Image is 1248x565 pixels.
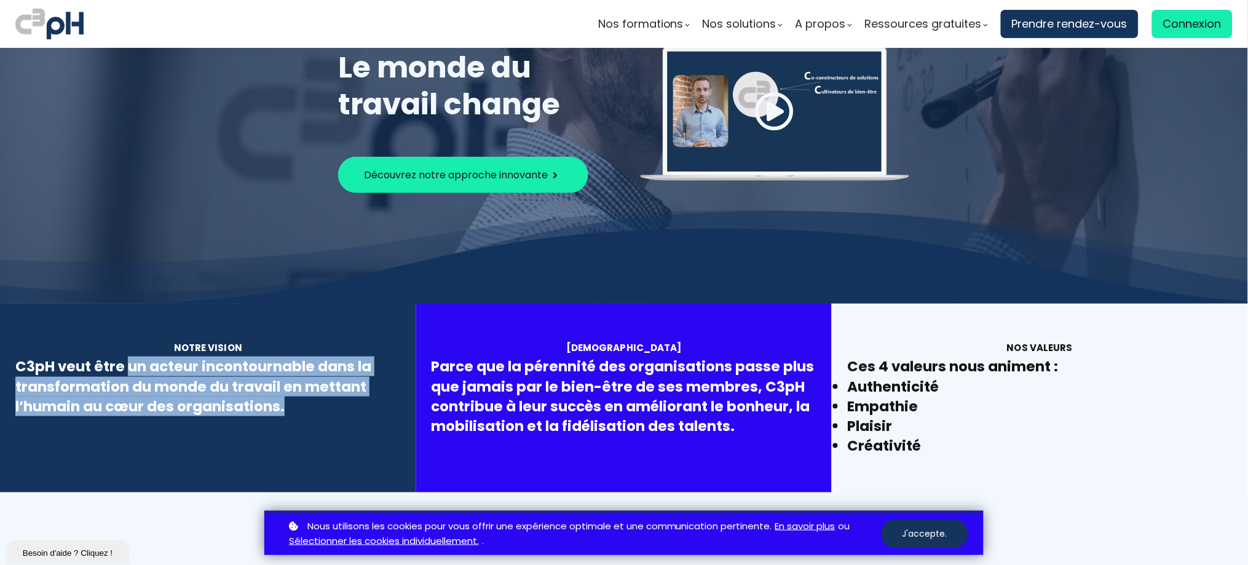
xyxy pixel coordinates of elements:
[847,341,1233,355] div: Nos valeurs
[1163,15,1222,33] span: Connexion
[882,520,968,548] button: J'accepte.
[15,357,401,416] div: C3pH veut être un acteur incontournable dans la transformation du monde du travail en mettant l’h...
[432,341,817,355] div: [DEMOGRAPHIC_DATA]
[796,15,846,33] span: A propos
[847,436,1233,456] li: Créativité
[1152,10,1233,38] a: Connexion
[15,6,84,42] img: logo C3PH
[1001,10,1139,38] a: Prendre rendez-vous
[338,157,588,193] button: Découvrez notre approche innovante
[15,341,401,355] div: Notre vision
[775,519,835,534] a: En savoir plus
[307,519,772,534] span: Nous utilisons les cookies pour vous offrir une expérience optimale et une communication pertinente.
[6,538,132,565] iframe: chat widget
[847,377,1233,397] li: Authenticité
[847,416,1233,436] li: Plaisir
[703,15,776,33] span: Nos solutions
[865,15,982,33] span: Ressources gratuites
[598,15,684,33] span: Nos formations
[289,534,479,549] a: Sélectionner les cookies individuellement.
[1012,15,1128,33] span: Prendre rendez-vous
[286,519,882,550] p: ou .
[847,397,1233,416] li: Empathie
[364,167,548,183] span: Découvrez notre approche innovante
[847,357,1233,376] div: Ces 4 valeurs nous animent :
[338,47,560,125] span: Le monde du travail change
[432,357,817,436] div: Parce que la pérennité des organisations passe plus que jamais par le bien-être de ses membres, C...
